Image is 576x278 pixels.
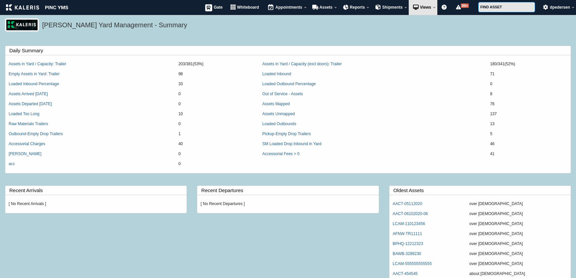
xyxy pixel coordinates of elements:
[466,259,571,269] td: over [DEMOGRAPHIC_DATA]
[262,141,322,146] a: SM Loaded Drop Inbound in Yard
[466,249,571,259] td: over [DEMOGRAPHIC_DATA]
[466,229,571,239] td: over [DEMOGRAPHIC_DATA]
[382,5,402,10] span: Shipments
[9,62,66,66] a: Assets in Yard / Capacity: Trailer
[175,139,259,149] td: 40
[550,5,570,10] span: dpedersen
[9,122,48,126] a: Raw Materials Trailers
[466,239,571,249] td: over [DEMOGRAPHIC_DATA]
[487,69,571,79] td: 71
[466,219,571,229] td: over [DEMOGRAPHIC_DATA]
[319,5,332,10] span: Assets
[466,209,571,219] td: over [DEMOGRAPHIC_DATA]
[487,129,571,139] td: 5
[393,211,428,216] a: AACT-06102020-06
[9,132,63,136] a: Outbound-Empty Drop Trailers
[175,79,259,89] td: 33
[9,92,48,96] a: Assets Arrived [DATE]
[487,119,571,129] td: 13
[42,20,568,32] h5: [PERSON_NAME] Yard Management - Summary
[9,46,571,55] label: Daily Summary
[262,112,295,116] a: Assets Unmapped
[175,89,259,99] td: 0
[478,2,535,12] input: FIND ASSET
[175,59,259,69] td: 203/381(53%)
[262,102,290,106] a: Assets Mapped
[393,186,571,195] label: Oldest Assets
[393,201,422,206] a: AACT-05112020
[175,159,259,169] td: 0
[466,199,571,209] td: over [DEMOGRAPHIC_DATA]
[237,5,259,10] span: Whiteboard
[262,151,300,156] a: Accessorial Fees > 0
[393,251,421,256] a: BAWB-3289230
[350,5,365,10] span: Reports
[9,141,45,146] a: Accessorial Charges
[262,62,342,66] a: Assets in Yard / Capacity (excl doors): Trailer
[175,119,259,129] td: 0
[175,129,259,139] td: 1
[487,59,571,69] td: 180/341(52%)
[262,92,303,96] a: Out of Service - Assets
[487,99,571,109] td: 76
[487,89,571,99] td: 8
[393,241,423,246] a: BPHQ-12212323
[9,151,42,156] a: [PERSON_NAME]
[487,139,571,149] td: 46
[487,149,571,159] td: 41
[175,99,259,109] td: 0
[175,149,259,159] td: 0
[487,79,571,89] td: 0
[420,5,431,10] span: Views
[5,18,39,32] img: logo_pnc-prd.png
[262,132,311,136] a: Pickup-Empty Drop Trailers
[461,3,469,8] span: 99+
[9,82,59,86] a: Loaded Inbound Percentage
[262,82,316,86] a: Loaded Outbound Percentage
[393,221,425,226] a: LCAM-110123456
[9,186,187,195] label: Recent Arrivals
[393,261,432,266] a: LCAM-555555555555
[393,271,418,276] a: AACT-454545
[201,186,378,195] label: Recent Departures
[262,122,296,126] a: Loaded Outbounds
[9,201,46,206] em: [ No Recent Arrivals ]
[262,72,291,76] a: Loaded Inbound
[9,112,40,116] a: Loaded Too Long
[487,109,571,119] td: 137
[201,201,245,206] em: [ No Recent Departures ]
[175,109,259,119] td: 10
[275,5,302,10] span: Appointments
[9,102,52,106] a: Assets Departed [DATE]
[9,161,15,166] a: acc
[6,4,68,11] img: kaleris_pinc-9d9452ea2abe8761a8e09321c3823821456f7e8afc7303df8a03059e807e3f55.png
[175,69,259,79] td: 98
[214,5,223,10] span: Gate
[9,72,60,76] a: Empty Assets in Yard: Trailer
[393,231,422,236] a: AFNW-TR11111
